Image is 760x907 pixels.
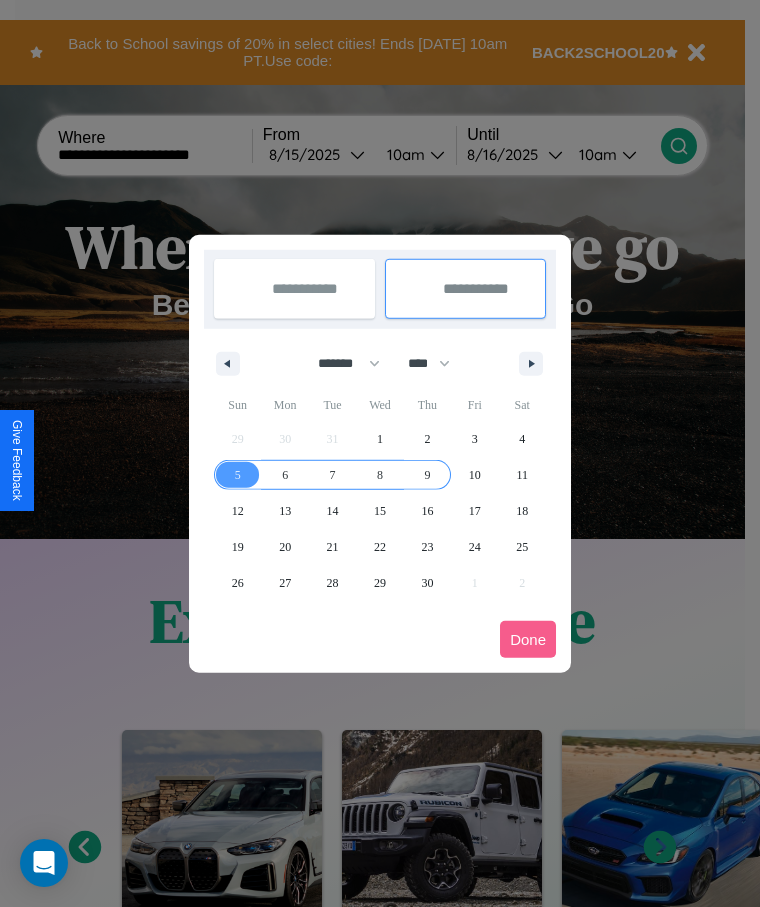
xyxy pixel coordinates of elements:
[309,389,356,421] span: Tue
[451,421,498,457] button: 3
[214,389,261,421] span: Sun
[377,421,383,457] span: 1
[499,529,546,565] button: 25
[451,493,498,529] button: 17
[232,529,244,565] span: 19
[451,389,498,421] span: Fri
[20,839,68,887] div: Open Intercom Messenger
[421,493,433,529] span: 16
[330,457,336,493] span: 7
[469,493,481,529] span: 17
[374,565,386,601] span: 29
[235,457,241,493] span: 5
[499,493,546,529] button: 18
[356,421,403,457] button: 1
[214,493,261,529] button: 12
[469,457,481,493] span: 10
[404,457,451,493] button: 9
[327,529,339,565] span: 21
[10,420,24,501] div: Give Feedback
[516,493,528,529] span: 18
[356,389,403,421] span: Wed
[327,493,339,529] span: 14
[499,389,546,421] span: Sat
[309,457,356,493] button: 7
[374,493,386,529] span: 15
[232,493,244,529] span: 12
[232,565,244,601] span: 26
[327,565,339,601] span: 28
[404,565,451,601] button: 30
[500,621,556,658] button: Done
[356,565,403,601] button: 29
[261,457,308,493] button: 6
[282,457,288,493] span: 6
[356,529,403,565] button: 22
[519,421,525,457] span: 4
[499,421,546,457] button: 4
[451,529,498,565] button: 24
[472,421,478,457] span: 3
[374,529,386,565] span: 22
[309,529,356,565] button: 21
[214,457,261,493] button: 5
[356,457,403,493] button: 8
[214,565,261,601] button: 26
[261,493,308,529] button: 13
[261,529,308,565] button: 20
[214,529,261,565] button: 19
[356,493,403,529] button: 15
[279,565,291,601] span: 27
[516,457,528,493] span: 11
[309,493,356,529] button: 14
[309,565,356,601] button: 28
[424,421,430,457] span: 2
[261,389,308,421] span: Mon
[279,493,291,529] span: 13
[377,457,383,493] span: 8
[424,457,430,493] span: 9
[261,565,308,601] button: 27
[404,493,451,529] button: 16
[516,529,528,565] span: 25
[279,529,291,565] span: 20
[404,421,451,457] button: 2
[404,389,451,421] span: Thu
[404,529,451,565] button: 23
[451,457,498,493] button: 10
[421,565,433,601] span: 30
[421,529,433,565] span: 23
[469,529,481,565] span: 24
[499,457,546,493] button: 11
